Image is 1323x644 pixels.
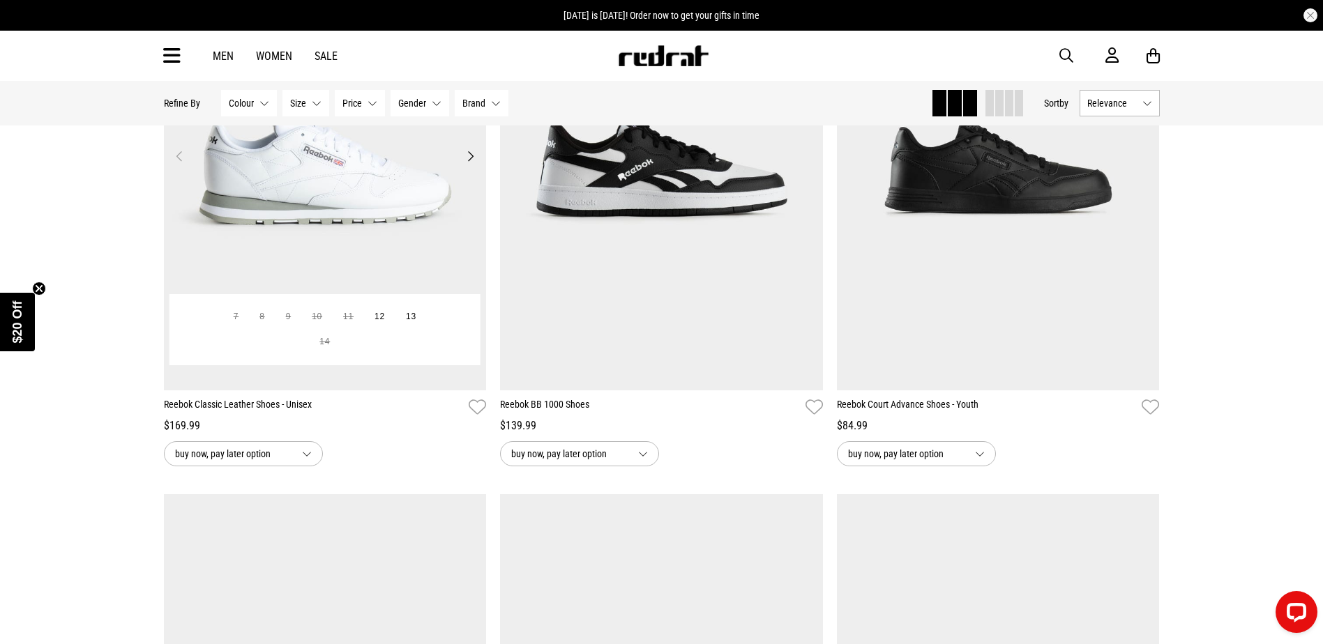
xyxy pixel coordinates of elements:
[462,148,479,164] button: Next
[455,90,508,116] button: Brand
[1080,90,1160,116] button: Relevance
[164,397,464,417] a: Reebok Classic Leather Shoes - Unisex
[249,305,275,330] button: 8
[32,282,46,296] button: Close teaser
[223,305,249,330] button: 7
[564,10,759,21] span: [DATE] is [DATE]! Order now to get your gifts in time
[315,49,338,63] a: Sale
[837,397,1137,417] a: Reebok Court Advance Shoes - Youth
[511,445,627,462] span: buy now, pay later option
[617,45,709,66] img: Redrat logo
[164,441,323,466] button: buy now, pay later option
[395,305,427,330] button: 13
[171,148,188,164] button: Previous
[500,397,800,417] a: Reebok BB 1000 Shoes
[256,49,292,63] a: Women
[391,90,449,116] button: Gender
[500,441,659,466] button: buy now, pay later option
[275,305,301,330] button: 9
[1044,95,1068,112] button: Sortby
[364,305,395,330] button: 12
[213,49,234,63] a: Men
[164,417,487,434] div: $169.99
[282,90,329,116] button: Size
[309,330,340,355] button: 14
[1264,585,1323,644] iframe: LiveChat chat widget
[837,441,996,466] button: buy now, pay later option
[500,417,823,434] div: $139.99
[398,98,426,109] span: Gender
[335,90,385,116] button: Price
[333,305,364,330] button: 11
[301,305,333,330] button: 10
[848,445,964,462] span: buy now, pay later option
[1059,98,1068,109] span: by
[221,90,277,116] button: Colour
[164,98,200,109] p: Refine By
[229,98,254,109] span: Colour
[290,98,306,109] span: Size
[175,445,291,462] span: buy now, pay later option
[342,98,362,109] span: Price
[10,300,24,343] span: $20 Off
[837,417,1160,434] div: $84.99
[1087,98,1137,109] span: Relevance
[462,98,485,109] span: Brand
